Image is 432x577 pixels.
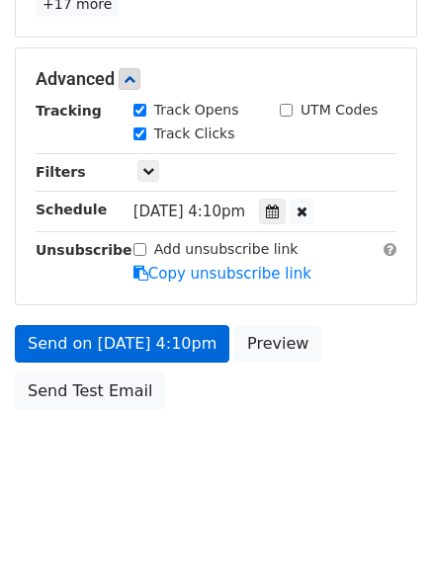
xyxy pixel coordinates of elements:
a: Send Test Email [15,372,165,410]
strong: Schedule [36,202,107,217]
a: Copy unsubscribe link [133,265,311,283]
label: UTM Codes [301,100,378,121]
label: Add unsubscribe link [154,239,299,260]
label: Track Clicks [154,124,235,144]
a: Send on [DATE] 4:10pm [15,325,229,363]
label: Track Opens [154,100,239,121]
strong: Unsubscribe [36,242,132,258]
iframe: Chat Widget [333,482,432,577]
h5: Advanced [36,68,396,90]
strong: Filters [36,164,86,180]
span: [DATE] 4:10pm [133,203,245,220]
strong: Tracking [36,103,102,119]
a: Preview [234,325,321,363]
